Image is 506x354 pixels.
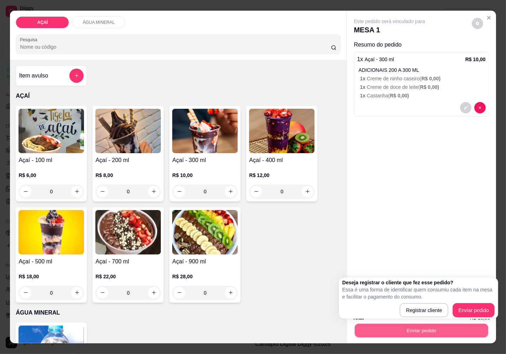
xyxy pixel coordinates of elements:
[37,20,48,25] p: AÇAÍ
[360,75,486,82] p: Creme de ninho caseiro (
[95,273,161,280] p: R$ 22,00
[172,156,238,165] h4: Açaí - 300 ml
[83,20,115,25] p: ÁGUA MINERAL
[69,69,84,83] button: add-separate-item
[360,93,367,98] span: 1 x
[342,279,495,286] h2: Deseja registrar o cliente que fez esse pedido?
[16,92,341,100] p: AÇAÍ
[172,257,238,266] h4: Açaí - 900 ml
[453,303,495,317] button: Enviar pedido
[421,76,441,81] span: R$ 0,00 )
[172,109,238,153] img: product-image
[20,37,40,43] label: Pesquisa
[95,109,161,153] img: product-image
[95,210,161,254] img: product-image
[360,84,367,90] span: 1 x
[390,93,409,98] span: R$ 0,00 )
[19,71,48,80] h4: Item avulso
[19,172,84,179] p: R$ 6,00
[360,92,486,99] p: Castanha (
[354,25,425,35] p: MESA 1
[400,303,448,317] button: Registrar cliente
[19,109,84,153] img: product-image
[172,172,238,179] p: R$ 10,00
[172,210,238,254] img: product-image
[360,76,367,81] span: 1 x
[19,273,84,280] p: R$ 18,00
[19,257,84,266] h4: Açaí - 500 ml
[465,56,486,63] p: R$ 10,00
[474,102,486,113] button: decrease-product-quantity
[359,66,486,74] p: ADICIONAIS 200 A 300 ML
[420,84,439,90] span: R$ 0,00 )
[360,84,486,91] p: Creme de doce de leite (
[172,273,238,280] p: R$ 28,00
[249,172,315,179] p: R$ 12,00
[357,55,394,64] p: 1 x
[95,156,161,165] h4: Açaí - 200 ml
[472,18,483,29] button: decrease-product-quantity
[249,109,315,153] img: product-image
[460,102,471,113] button: decrease-product-quantity
[19,210,84,254] img: product-image
[365,57,394,62] span: Açaí - 300 ml
[483,12,495,23] button: Close
[354,18,425,25] p: Este pedido será vinculado para
[342,286,495,300] p: Essa é uma forma de identificar quem consumiu cada item na mesa e facilitar o pagamento do consumo.
[354,324,488,338] button: Enviar pedido
[16,309,341,317] p: ÁGUA MINERAL
[95,257,161,266] h4: Açaí - 700 ml
[19,156,84,165] h4: Açaí - 100 ml
[20,43,331,50] input: Pesquisa
[354,41,489,49] p: Resumo do pedido
[95,172,161,179] p: R$ 8,00
[249,156,315,165] h4: Açaí - 400 ml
